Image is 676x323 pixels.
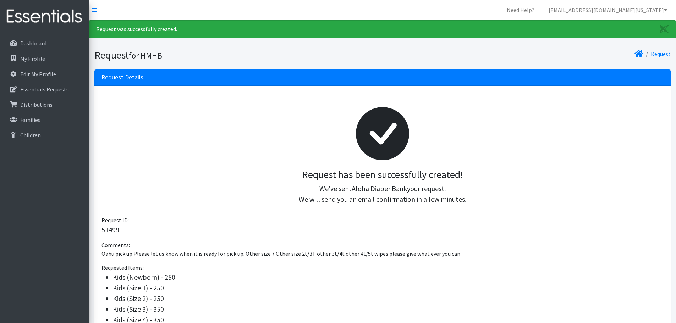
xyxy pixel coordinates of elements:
[352,184,407,193] span: Aloha Diaper Bank
[101,224,664,235] p: 51499
[101,74,143,81] h3: Request Details
[3,98,86,112] a: Distributions
[3,67,86,81] a: Edit My Profile
[543,3,673,17] a: [EMAIL_ADDRESS][DOMAIN_NAME][US_STATE]
[20,71,56,78] p: Edit My Profile
[113,272,664,283] li: Kids (Newborn) - 250
[3,36,86,50] a: Dashboard
[651,50,671,57] a: Request
[101,241,130,249] span: Comments:
[20,55,45,62] p: My Profile
[3,128,86,142] a: Children
[94,49,380,61] h1: Request
[101,217,129,224] span: Request ID:
[20,40,46,47] p: Dashboard
[20,132,41,139] p: Children
[3,5,86,28] img: HumanEssentials
[20,86,69,93] p: Essentials Requests
[107,183,658,205] p: We've sent your request. We will send you an email confirmation in a few minutes.
[653,21,676,38] a: Close
[107,169,658,181] h3: Request has been successfully created!
[89,20,676,38] div: Request was successfully created.
[3,51,86,66] a: My Profile
[20,116,40,123] p: Families
[113,304,664,314] li: Kids (Size 3) - 350
[113,293,664,304] li: Kids (Size 2) - 250
[101,249,664,258] p: Oahu pick up Please let us know when it is ready for pick up. Other size 7 Other size 2t/3T other...
[501,3,540,17] a: Need Help?
[3,82,86,96] a: Essentials Requests
[101,264,144,271] span: Requested Items:
[20,101,53,108] p: Distributions
[129,50,162,61] small: for HMHB
[113,283,664,293] li: Kids (Size 1) - 250
[3,113,86,127] a: Families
